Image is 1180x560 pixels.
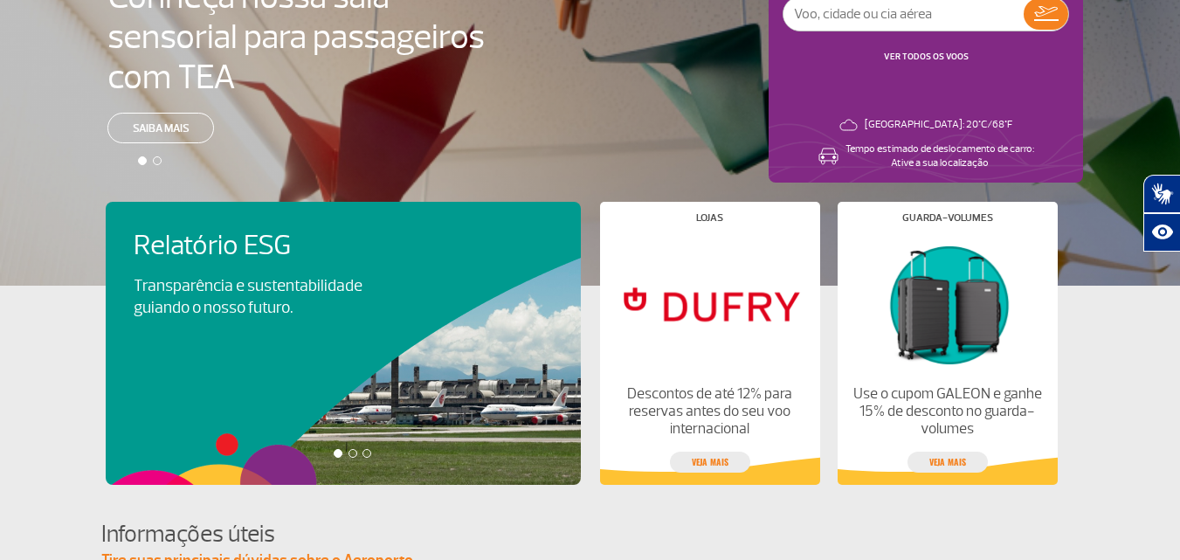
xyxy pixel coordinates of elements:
[884,51,969,62] a: VER TODOS OS VOOS
[614,237,804,371] img: Lojas
[1143,175,1180,252] div: Plugin de acessibilidade da Hand Talk.
[614,385,804,438] p: Descontos de até 12% para reservas antes do seu voo internacional
[902,213,993,223] h4: Guarda-volumes
[134,230,553,319] a: Relatório ESGTransparência e sustentabilidade guiando o nosso futuro.
[879,50,974,64] button: VER TODOS OS VOOS
[134,275,382,319] p: Transparência e sustentabilidade guiando o nosso futuro.
[907,452,988,473] a: veja mais
[1143,213,1180,252] button: Abrir recursos assistivos.
[865,118,1012,132] p: [GEOGRAPHIC_DATA]: 20°C/68°F
[107,113,214,143] a: Saiba mais
[134,230,411,262] h4: Relatório ESG
[1143,175,1180,213] button: Abrir tradutor de língua de sinais.
[852,237,1042,371] img: Guarda-volumes
[845,142,1034,170] p: Tempo estimado de deslocamento de carro: Ative a sua localização
[101,518,1080,550] h4: Informações úteis
[852,385,1042,438] p: Use o cupom GALEON e ganhe 15% de desconto no guarda-volumes
[670,452,750,473] a: veja mais
[696,213,723,223] h4: Lojas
